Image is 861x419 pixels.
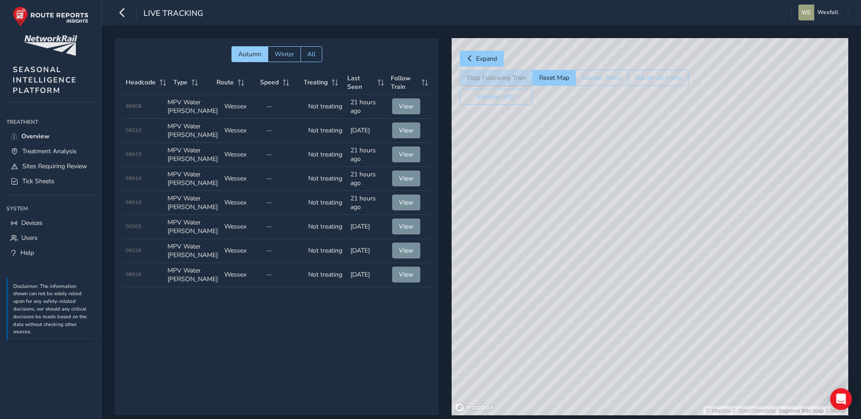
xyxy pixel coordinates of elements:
button: View [392,122,420,138]
td: [DATE] [347,263,389,287]
div: System [6,202,95,215]
button: View [392,243,420,258]
td: [DATE] [347,215,389,239]
td: Not treating [305,143,347,167]
button: Reset Map [532,70,576,86]
span: Sites Requiring Review [22,162,87,171]
span: 98926 [126,271,142,278]
span: Help [20,248,34,257]
a: Tick Sheets [6,174,95,189]
span: Devices [21,219,43,227]
a: Overview [6,129,95,144]
span: Users [21,234,38,242]
td: MPV Water [PERSON_NAME] [164,263,221,287]
td: Wessex [221,191,263,215]
button: View [392,267,420,283]
span: Tick Sheets [22,177,54,185]
span: Wexfall [817,5,838,20]
td: Wessex [221,95,263,119]
td: Not treating [305,239,347,263]
span: Winter [275,50,294,58]
span: View [399,222,413,231]
td: Not treating [305,191,347,215]
span: Treatment Analysis [22,147,77,156]
td: MPV Water [PERSON_NAME] [164,143,221,167]
img: rr logo [13,6,89,27]
span: Headcode [126,78,156,87]
button: Wexfall [798,5,841,20]
button: Weather (off) [460,89,532,105]
td: Wessex [221,215,263,239]
div: Open Intercom Messenger [830,388,852,410]
button: View [392,146,420,162]
span: Speed [260,78,279,87]
span: Follow Train [391,74,418,91]
button: All [300,46,322,62]
span: 98914 [126,175,142,182]
span: View [399,198,413,207]
td: MPV Water [PERSON_NAME] [164,119,221,143]
img: customer logo [24,35,77,56]
td: 21 hours ago [347,143,389,167]
a: Users [6,230,95,245]
span: 06005 [126,223,142,230]
td: 21 hours ago [347,191,389,215]
span: 98915 [126,151,142,158]
td: MPV Water [PERSON_NAME] [164,239,221,263]
button: View [392,171,420,186]
span: 06026 [126,247,142,254]
td: MPV Water [PERSON_NAME] [164,191,221,215]
td: -- [263,263,305,287]
td: Wessex [221,239,263,263]
span: Expand [476,54,497,63]
a: Sites Requiring Review [6,159,95,174]
button: View [392,219,420,234]
span: Live Tracking [143,8,203,20]
span: Type [173,78,187,87]
td: -- [263,95,305,119]
td: [DATE] [347,119,389,143]
td: [DATE] [347,239,389,263]
span: SEASONAL INTELLIGENCE PLATFORM [13,64,77,96]
span: Treating [304,78,328,87]
span: View [399,270,413,279]
a: Treatment Analysis [6,144,95,159]
img: diamond-layout [798,5,814,20]
td: Wessex [221,263,263,287]
button: See all UK trains [628,70,689,86]
span: View [399,246,413,255]
td: Not treating [305,263,347,287]
p: Disclaimer: The information shown can not be solely relied upon for any safety-related decisions,... [13,283,90,336]
td: -- [263,143,305,167]
td: Not treating [305,215,347,239]
td: MPV Water [PERSON_NAME] [164,95,221,119]
td: -- [263,191,305,215]
span: Route [216,78,234,87]
td: Wessex [221,119,263,143]
td: -- [263,239,305,263]
td: MPV Water [PERSON_NAME] [164,167,221,191]
td: 21 hours ago [347,95,389,119]
button: View [392,195,420,210]
td: MPV Water [PERSON_NAME] [164,215,221,239]
td: 21 hours ago [347,167,389,191]
div: Treatment [6,115,95,129]
span: View [399,102,413,111]
button: Cluster Trains [576,70,628,86]
td: Not treating [305,95,347,119]
span: 06010 [126,127,142,134]
td: Wessex [221,167,263,191]
button: Winter [268,46,300,62]
td: -- [263,215,305,239]
td: -- [263,119,305,143]
a: Help [6,245,95,260]
td: Not treating [305,119,347,143]
button: View [392,98,420,114]
span: Last Seen [347,74,374,91]
button: Autumn [231,46,268,62]
span: Autumn [238,50,261,58]
a: Devices [6,215,95,230]
td: Wessex [221,143,263,167]
span: 98908 [126,103,142,110]
span: Overview [21,132,49,141]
